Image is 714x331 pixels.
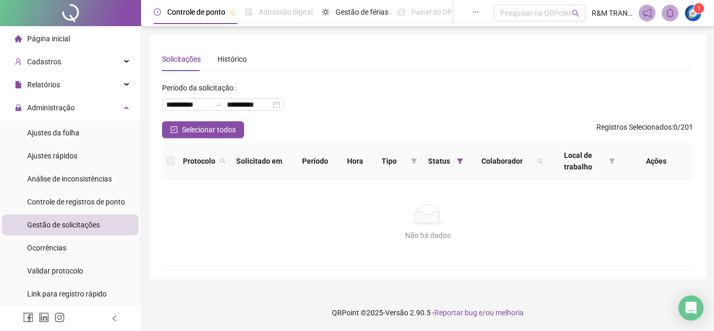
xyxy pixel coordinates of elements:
[230,143,289,179] th: Solicitado em
[596,123,672,131] span: Registros Selecionados
[23,312,33,323] span: facebook
[54,312,65,323] span: instagram
[175,230,681,241] div: Não há dados
[537,158,543,164] span: search
[27,290,107,298] span: Link para registro rápido
[322,8,329,16] span: sun
[27,221,100,229] span: Gestão de solicitações
[27,58,61,66] span: Cadastros
[342,143,368,179] th: Hora
[27,267,83,275] span: Validar protocolo
[642,8,652,18] span: notification
[39,312,49,323] span: linkedin
[411,8,452,16] span: Painel do DP
[425,155,453,167] span: Status
[434,309,524,317] span: Reportar bug e/ou melhoria
[609,158,615,164] span: filter
[15,81,22,88] span: file
[678,295,704,321] div: Open Intercom Messenger
[697,5,701,12] span: 1
[15,58,22,65] span: user-add
[27,104,75,112] span: Administração
[411,158,417,164] span: filter
[259,8,313,16] span: Admissão digital
[27,129,79,137] span: Ajustes da folha
[385,309,408,317] span: Versão
[551,150,605,173] span: Local de trabalho
[27,81,60,89] span: Relatórios
[15,104,22,111] span: lock
[372,155,407,167] span: Tipo
[141,294,714,331] footer: QRPoint © 2025 - 2.90.5 -
[535,153,545,169] span: search
[182,124,236,135] span: Selecionar todos
[217,53,247,65] div: Histórico
[27,35,70,43] span: Página inicial
[27,198,125,206] span: Controle de registros de ponto
[162,53,201,65] div: Solicitações
[162,121,244,138] button: Selecionar todos
[162,79,240,96] label: Período da solicitação
[694,3,704,14] sup: Atualize o seu contato no menu Meus Dados
[214,100,223,109] span: to
[596,121,693,138] span: : 0 / 201
[15,35,22,42] span: home
[27,175,112,183] span: Análise de inconsistências
[572,9,580,17] span: search
[592,7,632,19] span: R&M TRANSPORTES
[455,153,465,169] span: filter
[607,147,617,175] span: filter
[27,244,66,252] span: Ocorrências
[471,155,533,167] span: Colaborador
[472,8,479,16] span: ellipsis
[457,158,463,164] span: filter
[214,100,223,109] span: swap-right
[289,143,342,179] th: Período
[27,152,77,160] span: Ajustes rápidos
[154,8,161,16] span: clock-circle
[245,8,252,16] span: file-done
[685,5,701,21] img: 78812
[229,9,236,16] span: pushpin
[336,8,388,16] span: Gestão de férias
[170,126,178,133] span: check-square
[217,153,228,169] span: search
[183,155,215,167] span: Protocolo
[220,158,226,164] span: search
[167,8,225,16] span: Controle de ponto
[409,153,419,169] span: filter
[665,8,675,18] span: bell
[398,8,405,16] span: dashboard
[624,155,689,167] div: Ações
[111,315,118,322] span: left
